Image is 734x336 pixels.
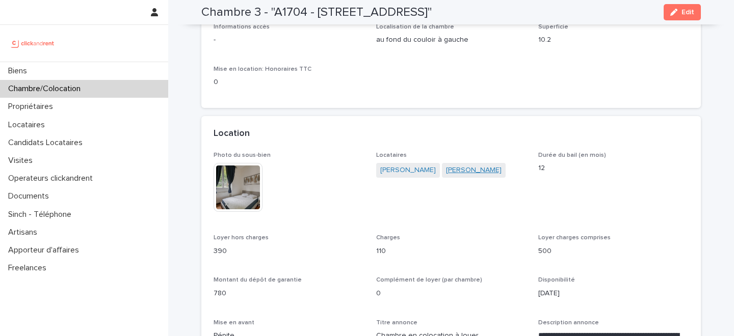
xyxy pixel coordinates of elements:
[214,128,250,139] h2: Location
[538,152,606,158] span: Durée du bail (en mois)
[538,320,599,326] span: Description annonce
[214,24,270,30] span: Informations accès
[4,156,41,165] p: Visites
[538,235,611,241] span: Loyer charges comprises
[8,33,58,53] img: UCB0brd3T0yccxBKYDjQ
[214,35,364,45] p: -
[538,35,689,45] p: 10.2
[214,77,364,88] p: 0
[4,102,61,111] p: Propriétaires
[214,288,364,299] p: 780
[446,165,502,176] a: [PERSON_NAME]
[538,24,568,30] span: Superficie
[376,35,527,45] p: au fond du couloir à gauche
[376,235,400,241] span: Charges
[380,165,436,176] a: [PERSON_NAME]
[681,9,694,16] span: Edit
[214,152,271,158] span: Photo du sous-bien
[4,120,53,130] p: Locataires
[376,152,407,158] span: Locataires
[376,277,482,283] span: Complément de loyer (par chambre)
[4,228,45,237] p: Artisans
[4,210,80,219] p: Sinch - Téléphone
[214,235,269,241] span: Loyer hors charges
[214,246,364,257] p: 390
[376,246,527,257] p: 110
[376,320,417,326] span: Titre annonce
[538,246,689,257] p: 500
[4,245,87,255] p: Apporteur d'affaires
[214,277,302,283] span: Montant du dépôt de garantie
[201,5,432,20] h2: Chambre 3 - "A1704 - [STREET_ADDRESS]"
[4,191,57,201] p: Documents
[4,263,55,273] p: Freelances
[538,163,689,174] p: 12
[4,66,35,76] p: Biens
[4,138,91,148] p: Candidats Locataires
[664,4,701,20] button: Edit
[214,320,254,326] span: Mise en avant
[538,277,575,283] span: Disponibilité
[538,288,689,299] p: [DATE]
[4,174,101,183] p: Operateurs clickandrent
[376,288,527,299] p: 0
[376,24,454,30] span: Localisation de la chambre
[214,66,311,72] span: Mise en location: Honoraires TTC
[4,84,89,94] p: Chambre/Colocation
